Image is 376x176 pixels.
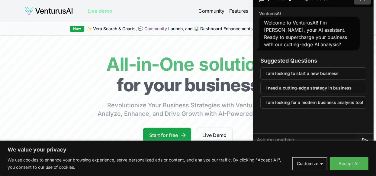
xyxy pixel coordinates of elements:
a: Start for free [143,128,191,143]
button: I am looking to start a new business [260,67,366,80]
a: Community [198,7,224,15]
a: Live Demo [196,128,233,143]
a: Community [144,26,167,31]
p: We use cookies to enhance your browsing experience, serve personalized ads or content, and analyz... [8,156,288,171]
span: ✨ Vera Search & Charts, 💬 Launch, and 📊 Dashboard Enhancements! [87,26,254,32]
a: Features [229,7,248,15]
img: logo [24,6,73,16]
button: I am looking for a modern business analysis tool [260,96,366,109]
button: Customize [292,157,327,170]
span: Welcome to VenturusAI! I'm [PERSON_NAME], your AI assistant. Ready to supercharge your business w... [264,20,347,47]
a: Live demo [88,7,112,15]
div: New [70,26,84,32]
button: I need a cutting-edge strategy in business [260,82,366,94]
h3: Suggested Questions [260,57,366,65]
p: We value your privacy [8,146,368,153]
span: VenturusAI [259,11,281,17]
button: Accept All [330,157,368,170]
